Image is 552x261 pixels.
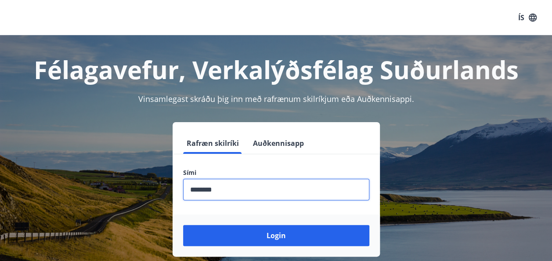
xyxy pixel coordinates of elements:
[183,225,369,246] button: Login
[138,94,414,104] span: Vinsamlegast skráðu þig inn með rafrænum skilríkjum eða Auðkennisappi.
[183,133,242,154] button: Rafræn skilríki
[11,53,541,86] h1: Félagavefur, Verkalýðsfélag Suðurlands
[183,168,369,177] label: Sími
[249,133,307,154] button: Auðkennisapp
[513,10,541,25] button: ÍS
